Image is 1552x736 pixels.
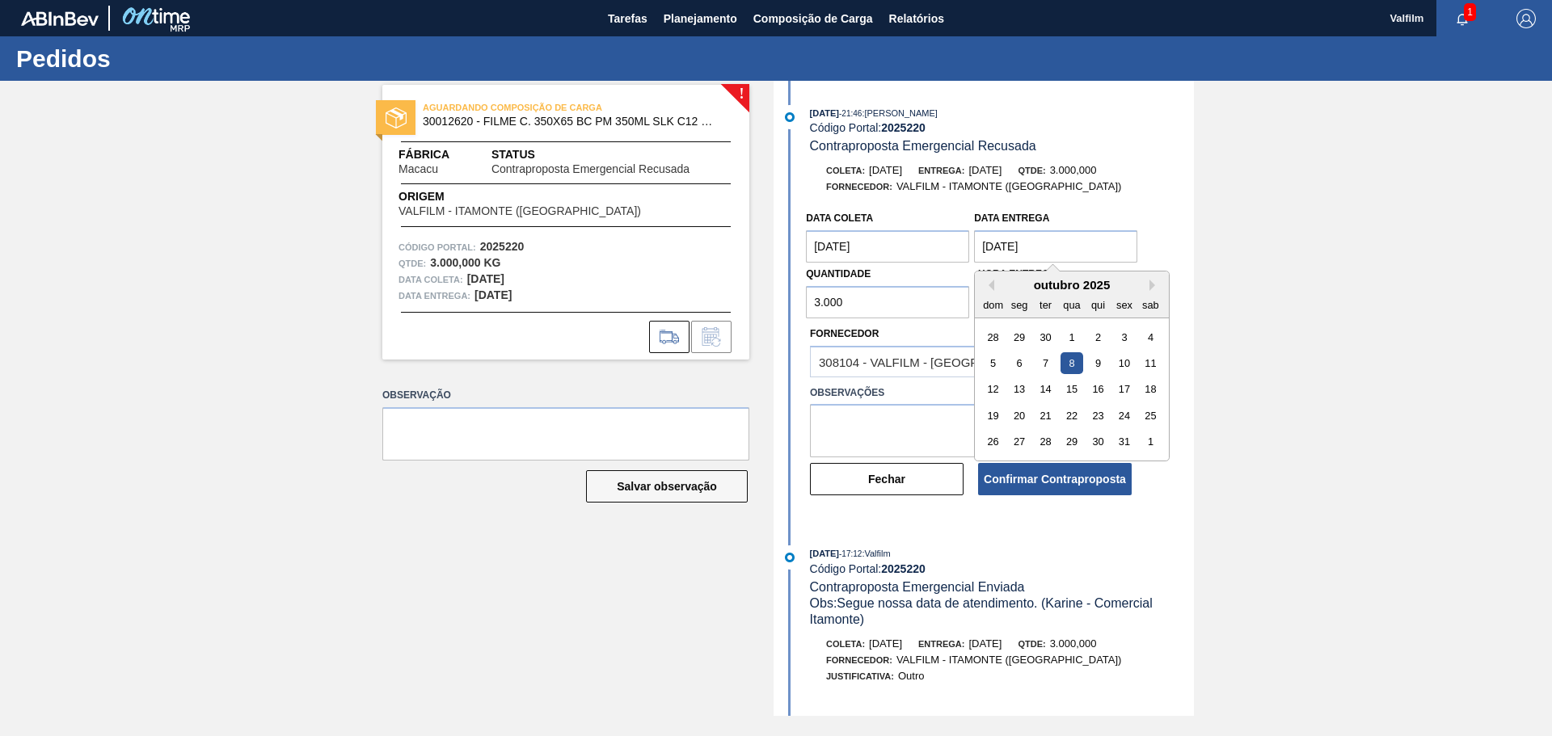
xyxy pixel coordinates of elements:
div: 308104 - VALFILM - [GEOGRAPHIC_DATA] ([GEOGRAPHIC_DATA]) [819,355,1104,368]
span: Qtde: [1018,639,1045,649]
strong: [DATE] [467,272,504,285]
div: Ir para Composição de Carga [649,321,690,353]
img: atual [785,553,795,562]
div: sab [1140,294,1162,316]
strong: [DATE] [474,288,512,301]
span: Status [491,146,733,163]
span: Fábrica [399,146,489,163]
div: Choose segunda-feira, 29 de setembro de 2025 [1009,326,1031,348]
div: Choose sábado, 4 de outubro de 2025 [1140,326,1162,348]
span: [DATE] [968,637,1002,650]
span: [DATE] [968,164,1002,176]
img: status [386,107,407,128]
span: Planejamento [664,9,737,28]
div: Choose domingo, 19 de outubro de 2025 [982,405,1004,427]
span: 1 [1464,3,1476,21]
img: TNhmsLtSVTkK8tSr43FrP2fwEKptu5GPRR3wAAAABJRU5ErkJggg== [21,11,99,26]
span: Contraproposta Emergencial Recusada [810,139,1036,153]
div: Informar alteração no pedido [691,321,732,353]
div: Choose domingo, 12 de outubro de 2025 [982,379,1004,401]
div: Código Portal: [810,121,1194,134]
span: Composição de Carga [753,9,873,28]
div: month 2025-10 [981,324,1164,455]
span: [DATE] [869,637,902,650]
div: qui [1087,294,1109,316]
div: ter [1035,294,1056,316]
div: Choose quarta-feira, 15 de outubro de 2025 [1061,379,1083,401]
strong: 2025220 [480,240,525,253]
span: : [PERSON_NAME] [862,108,938,118]
span: Qtde: [1018,166,1045,175]
div: dom [982,294,1004,316]
span: - 21:46 [839,109,862,118]
label: Data entrega [974,212,1049,224]
strong: 3.000,000 KG [430,256,500,269]
span: - 17:12 [839,549,862,558]
span: Código Portal: [399,239,476,255]
div: Choose sábado, 11 de outubro de 2025 [1140,352,1162,374]
span: VALFILM - ITAMONTE ([GEOGRAPHIC_DATA]) [896,180,1122,192]
button: Salvar observação [586,470,748,503]
span: Entrega: [918,639,964,649]
div: Choose quarta-feira, 22 de outubro de 2025 [1061,405,1083,427]
div: Choose sábado, 18 de outubro de 2025 [1140,379,1162,401]
div: Choose sexta-feira, 24 de outubro de 2025 [1114,405,1136,427]
strong: 2025220 [881,562,926,575]
div: Choose terça-feira, 28 de outubro de 2025 [1035,431,1056,452]
label: Hora Entrega [978,263,1133,286]
input: dd/mm/yyyy [806,230,969,263]
span: Origem [399,188,687,205]
strong: 2025220 [881,121,926,134]
div: Choose segunda-feira, 20 de outubro de 2025 [1009,405,1031,427]
div: Choose quarta-feira, 1 de outubro de 2025 [1061,326,1083,348]
span: Fornecedor: [826,655,892,665]
div: Choose domingo, 5 de outubro de 2025 [982,352,1004,374]
h1: Pedidos [16,49,303,68]
span: Relatórios [889,9,944,28]
span: Macacu [399,163,438,175]
div: Choose quinta-feira, 2 de outubro de 2025 [1087,326,1109,348]
span: Entrega: [918,166,964,175]
div: qua [1061,294,1083,316]
span: Data entrega: [399,288,470,304]
label: Observação [382,384,749,407]
div: seg [1009,294,1031,316]
span: Data coleta: [399,271,463,288]
span: [DATE] [810,108,839,118]
div: Choose terça-feira, 14 de outubro de 2025 [1035,379,1056,401]
button: Notificações [1436,7,1488,30]
label: Observações [810,381,1133,405]
div: Choose sexta-feira, 17 de outubro de 2025 [1114,379,1136,401]
span: Contraproposta Emergencial Enviada [810,580,1025,594]
div: Choose sábado, 1 de novembro de 2025 [1140,431,1162,452]
span: 3.000,000 [1050,637,1097,650]
span: [DATE] [869,164,902,176]
span: Contraproposta Emergencial Recusada [491,163,690,175]
div: Choose quinta-feira, 16 de outubro de 2025 [1087,379,1109,401]
span: Coleta: [826,166,865,175]
div: Choose domingo, 26 de outubro de 2025 [982,431,1004,452]
div: outubro 2025 [975,278,1169,292]
div: Choose terça-feira, 21 de outubro de 2025 [1035,405,1056,427]
span: 3.000,000 [1050,164,1097,176]
img: Logout [1516,9,1536,28]
span: AGUARDANDO COMPOSIÇÃO DE CARGA [423,99,649,116]
div: Choose sexta-feira, 3 de outubro de 2025 [1114,326,1136,348]
div: Choose quarta-feira, 8 de outubro de 2025 [1061,352,1083,374]
span: Tarefas [608,9,647,28]
span: Justificativa: [826,671,894,681]
div: sex [1114,294,1136,316]
button: Confirmar Contraproposta [978,463,1132,495]
div: Choose terça-feira, 7 de outubro de 2025 [1035,352,1056,374]
div: Choose sábado, 25 de outubro de 2025 [1140,405,1162,427]
div: Choose sexta-feira, 10 de outubro de 2025 [1114,352,1136,374]
span: Outro [898,670,925,682]
div: Choose segunda-feira, 13 de outubro de 2025 [1009,379,1031,401]
div: Choose domingo, 28 de setembro de 2025 [982,326,1004,348]
span: [DATE] [810,549,839,558]
button: Previous Month [983,280,994,291]
input: dd/mm/yyyy [974,230,1137,263]
label: Fornecedor [810,328,879,339]
div: Choose segunda-feira, 6 de outubro de 2025 [1009,352,1031,374]
span: Obs: Segue nossa data de atendimento. (Karine - Comercial Itamonte) [810,596,1157,626]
